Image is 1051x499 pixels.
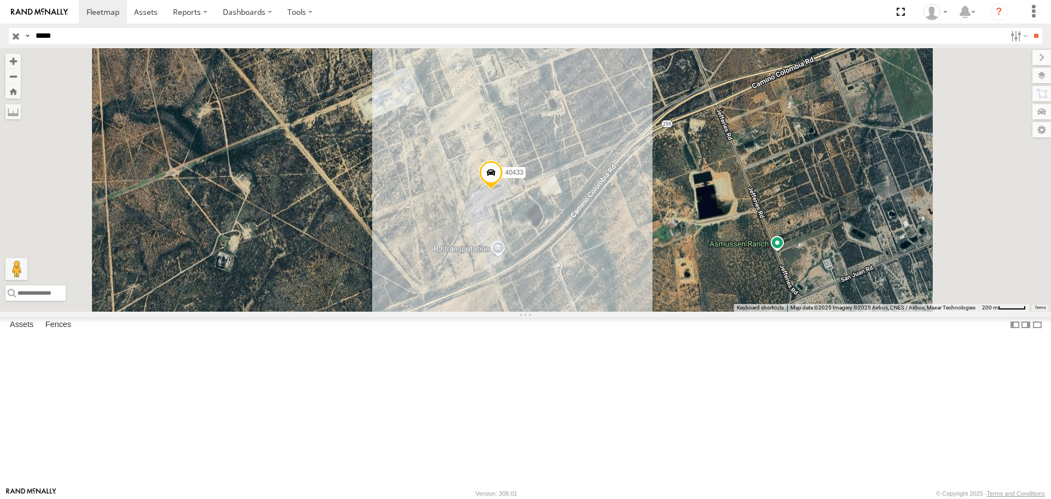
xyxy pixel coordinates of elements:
[1032,317,1043,333] label: Hide Summary Table
[1009,317,1020,333] label: Dock Summary Table to the Left
[505,169,523,176] span: 40433
[5,54,21,68] button: Zoom in
[737,304,784,312] button: Keyboard shortcuts
[987,490,1045,497] a: Terms and Conditions
[982,305,998,311] span: 200 m
[11,8,68,16] img: rand-logo.svg
[1020,317,1031,333] label: Dock Summary Table to the Right
[1032,122,1051,137] label: Map Settings
[5,84,21,99] button: Zoom Home
[4,318,39,333] label: Assets
[40,318,77,333] label: Fences
[936,490,1045,497] div: © Copyright 2025 -
[476,490,517,497] div: Version: 308.01
[1006,28,1030,44] label: Search Filter Options
[979,304,1029,312] button: Map Scale: 200 m per 47 pixels
[990,3,1008,21] i: ?
[5,68,21,84] button: Zoom out
[920,4,951,20] div: Aurora Salinas
[6,488,56,499] a: Visit our Website
[5,258,27,280] button: Drag Pegman onto the map to open Street View
[790,305,975,311] span: Map data ©2025 Imagery ©2025 Airbus, CNES / Airbus, Maxar Technologies
[5,104,21,119] label: Measure
[1035,305,1046,309] a: Terms (opens in new tab)
[23,28,32,44] label: Search Query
